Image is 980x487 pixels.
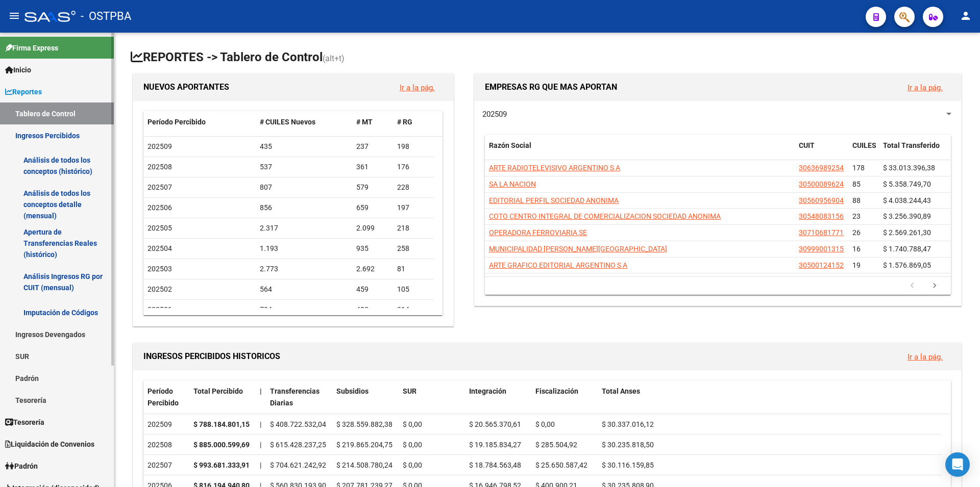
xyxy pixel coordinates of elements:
[397,222,430,234] div: 218
[148,265,172,273] span: 202503
[883,228,931,237] span: $ 2.569.261,30
[323,54,345,63] span: (alt+t)
[260,202,349,214] div: 856
[260,161,349,173] div: 537
[391,78,443,97] button: Ir a la pág.
[193,387,243,395] span: Total Percibido
[356,182,389,193] div: 579
[852,212,861,220] span: 23
[469,461,521,469] span: $ 18.784.563,48
[799,180,844,188] span: 30500089624
[883,245,931,253] span: $ 1.740.788,47
[189,380,256,414] datatable-header-cell: Total Percibido
[848,135,879,168] datatable-header-cell: CUILES
[799,261,844,269] span: 30500124152
[489,245,667,253] span: MUNICIPALIDAD [PERSON_NAME][GEOGRAPHIC_DATA]
[5,417,44,428] span: Tesorería
[131,49,964,67] h1: REPORTES -> Tablero de Control
[883,180,931,188] span: $ 5.358.749,70
[535,420,555,428] span: $ 0,00
[397,304,430,316] div: 314
[602,420,654,428] span: $ 30.337.016,12
[260,441,261,449] span: |
[489,164,620,172] span: ARTE RADIOTELEVISIVO ARGENTINO S A
[336,420,393,428] span: $ 328.559.882,38
[143,380,189,414] datatable-header-cell: Período Percibido
[332,380,399,414] datatable-header-cell: Subsidios
[397,243,430,254] div: 258
[260,182,349,193] div: 807
[482,110,507,119] span: 202509
[260,461,261,469] span: |
[270,387,320,407] span: Transferencias Diarias
[489,261,627,269] span: ARTE GRAFICO EDITORIAL ARGENTINO S A
[925,280,944,292] a: go to next page
[489,228,587,237] span: OPERADORA FERROVIARIA SE
[485,135,795,168] datatable-header-cell: Razón Social
[148,203,172,212] span: 202506
[148,285,172,293] span: 202502
[908,352,943,362] a: Ir a la pág.
[148,439,185,451] div: 202508
[148,387,179,407] span: Período Percibido
[879,135,950,168] datatable-header-cell: Total Transferido
[469,441,521,449] span: $ 19.185.834,27
[5,439,94,450] span: Liquidación de Convenios
[403,387,416,395] span: SUR
[799,164,844,172] span: 30636989254
[397,263,430,275] div: 81
[397,182,430,193] div: 228
[5,42,58,54] span: Firma Express
[148,118,206,126] span: Período Percibido
[143,82,229,92] span: NUEVOS APORTANTES
[397,284,430,295] div: 105
[356,284,389,295] div: 459
[8,10,20,22] mat-icon: menu
[799,212,844,220] span: 30548083156
[489,212,721,220] span: COTO CENTRO INTEGRAL DE COMERCIALIZACION SOCIEDAD ANONIMA
[143,351,280,361] span: INGRESOS PERCIBIDOS HISTORICOS
[260,420,261,428] span: |
[260,284,349,295] div: 564
[852,164,865,172] span: 178
[336,441,393,449] span: $ 219.865.204,75
[5,64,31,75] span: Inicio
[266,380,332,414] datatable-header-cell: Transferencias Diarias
[270,441,326,449] span: $ 615.428.237,25
[799,228,844,237] span: 30710681771
[352,111,393,133] datatable-header-cell: # MT
[400,83,435,92] a: Ir a la pág.
[397,202,430,214] div: 197
[397,118,412,126] span: # RG
[356,222,389,234] div: 2.099
[899,347,951,366] button: Ir a la pág.
[960,10,972,22] mat-icon: person
[397,161,430,173] div: 176
[356,263,389,275] div: 2.692
[469,387,506,395] span: Integración
[883,212,931,220] span: $ 3.256.390,89
[336,387,369,395] span: Subsidios
[148,142,172,150] span: 202509
[602,387,640,395] span: Total Anses
[270,461,326,469] span: $ 704.621.242,92
[852,228,861,237] span: 26
[403,441,422,449] span: $ 0,00
[795,135,848,168] datatable-header-cell: CUIT
[356,118,373,126] span: # MT
[852,196,861,204] span: 88
[799,245,844,253] span: 30999001315
[489,180,536,188] span: SA LA NACION
[902,280,922,292] a: go to previous page
[403,420,422,428] span: $ 0,00
[356,161,389,173] div: 361
[403,461,422,469] span: $ 0,00
[399,380,465,414] datatable-header-cell: SUR
[908,83,943,92] a: Ir a la pág.
[260,263,349,275] div: 2.773
[852,141,876,149] span: CUILES
[256,111,353,133] datatable-header-cell: # CUILES Nuevos
[356,141,389,152] div: 237
[5,86,42,97] span: Reportes
[193,461,250,469] strong: $ 993.681.333,91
